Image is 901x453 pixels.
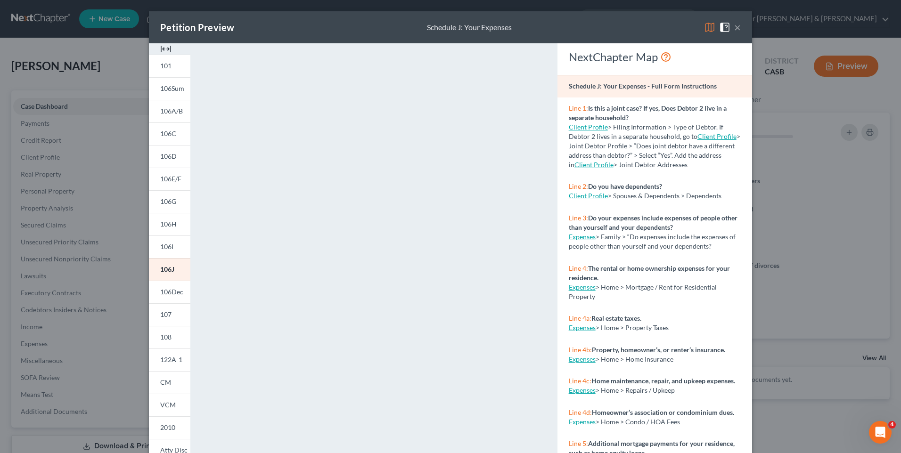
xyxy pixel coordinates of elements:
img: expand-e0f6d898513216a626fdd78e52531dac95497ffd26381d4c15ee2fc46db09dca.svg [160,43,172,55]
strong: The rental or home ownership expenses for your residence. [569,264,730,282]
a: Client Profile [574,161,614,169]
div: Petition Preview [160,21,234,34]
a: 2010 [149,416,190,439]
a: Expenses [569,418,596,426]
a: Expenses [569,386,596,394]
span: 101 [160,62,172,70]
span: 106Sum [160,84,184,92]
span: > Filing Information > Type of Debtor. If Debtor 2 lives in a separate household, go to [569,123,723,140]
span: Line 4: [569,264,588,272]
strong: Property, homeowner’s, or renter’s insurance. [592,346,725,354]
a: 106Dec [149,281,190,303]
div: NextChapter Map [569,49,741,65]
span: > Home > Home Insurance [596,355,673,363]
span: Line 1: [569,104,588,112]
a: 106A/B [149,100,190,122]
div: Schedule J: Your Expenses [427,22,512,33]
span: 107 [160,310,172,318]
span: Line 4b: [569,346,592,354]
button: × [734,22,741,33]
span: > Spouses & Dependents > Dependents [608,192,721,200]
a: VCM [149,394,190,416]
a: Client Profile [569,123,608,131]
a: 108 [149,326,190,348]
a: 106J [149,258,190,281]
span: 106E/F [160,175,181,183]
span: Line 4c: [569,377,591,385]
span: > Home > Mortgage / Rent for Residential Property [569,283,717,300]
strong: Do you have dependents? [588,182,662,190]
span: > Joint Debtor Addresses [574,161,688,169]
span: 106C [160,129,176,138]
span: 106G [160,197,176,205]
span: > Joint Debtor Profile > “Does joint debtor have a different address than debtor?” > Select “Yes”... [569,132,740,169]
span: Line 4a: [569,314,591,322]
a: Expenses [569,324,596,332]
span: 4 [888,421,896,429]
a: CM [149,371,190,394]
strong: Homeowner’s association or condominium dues. [592,408,734,416]
span: 106D [160,152,177,160]
img: help-close-5ba153eb36485ed6c1ea00a893f15db1cb9b99d6cae46e1a8edb6c62d00a1a76.svg [719,22,730,33]
a: Expenses [569,283,596,291]
a: 101 [149,55,190,77]
a: Expenses [569,233,596,241]
a: 106H [149,213,190,235]
img: map-eea8200ae884c6f1103ae1953ef3d486a96c86aabb227e865a55264e3737af1f.svg [704,22,715,33]
span: Line 4d: [569,408,592,416]
span: 108 [160,333,172,341]
strong: Home maintenance, repair, and upkeep expenses. [591,377,735,385]
span: 106A/B [160,107,183,115]
a: Client Profile [569,192,608,200]
a: 107 [149,303,190,326]
span: > Home > Property Taxes [596,324,669,332]
strong: Do your expenses include expenses of people other than yourself and your dependents? [569,214,737,231]
span: > Home > Condo / HOA Fees [596,418,680,426]
span: VCM [160,401,176,409]
a: 106I [149,235,190,258]
span: CM [160,378,171,386]
span: > Family > “Do expenses include the expenses of people other than yourself and your dependents? [569,233,736,250]
span: 122A-1 [160,356,182,364]
span: 106I [160,243,173,251]
strong: Is this a joint case? If yes, Does Debtor 2 live in a separate household? [569,104,727,121]
a: 122A-1 [149,348,190,371]
a: 106Sum [149,77,190,100]
a: 106D [149,145,190,168]
span: > Home > Repairs / Upkeep [596,386,675,394]
iframe: Intercom live chat [869,421,892,444]
span: 106H [160,220,177,228]
span: 2010 [160,423,175,431]
a: 106E/F [149,168,190,190]
span: 106J [160,265,174,273]
a: Expenses [569,355,596,363]
span: Line 5: [569,439,588,447]
strong: Schedule J: Your Expenses - Full Form Instructions [569,82,717,90]
span: 106Dec [160,288,183,296]
a: Client Profile [697,132,737,140]
a: 106G [149,190,190,213]
strong: Real estate taxes. [591,314,641,322]
a: 106C [149,122,190,145]
span: Line 2: [569,182,588,190]
span: Line 3: [569,214,588,222]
